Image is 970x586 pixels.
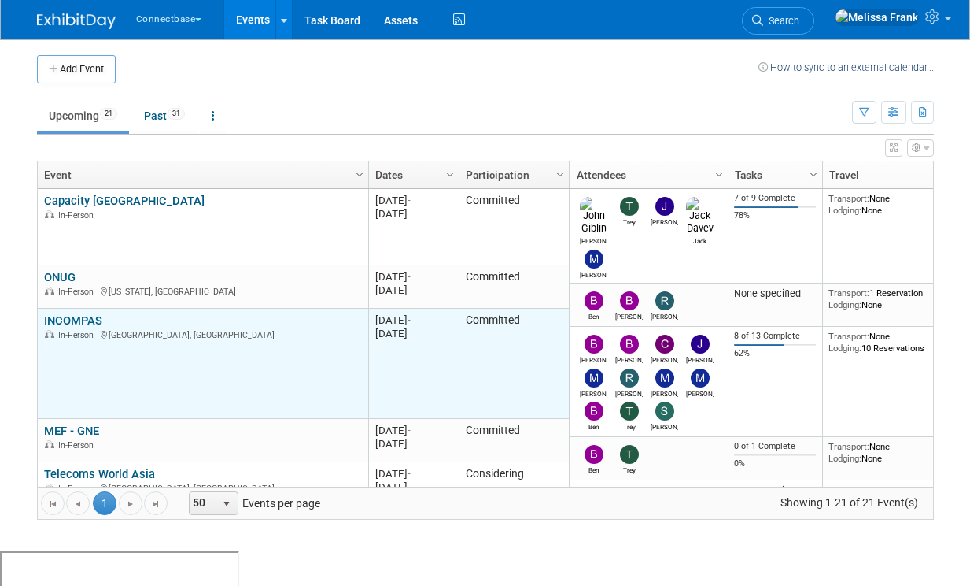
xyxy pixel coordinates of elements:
div: [US_STATE], [GEOGRAPHIC_DATA] [44,284,361,298]
a: Go to the first page [41,491,65,515]
div: None specified [734,484,816,497]
div: [DATE] [375,424,452,437]
span: Go to the first page [46,498,59,510]
a: Column Settings [441,161,459,185]
a: Column Settings [710,161,728,185]
div: [DATE] [375,284,452,297]
span: Lodging: [828,453,861,464]
span: - [408,271,411,283]
span: select [220,498,233,510]
div: 8 of 13 Complete [734,331,816,342]
img: Shivani York [655,402,674,421]
span: Transport: [828,287,869,299]
a: Dates [375,161,448,188]
img: Mary Ann Rose [585,250,603,269]
div: Maria Sterck [686,388,714,398]
a: Go to the next page [119,491,142,515]
a: Participation [466,161,559,188]
a: ONUG [44,270,76,284]
a: Go to the previous page [66,491,90,515]
td: Committed [459,309,569,419]
img: Maria Sterck [691,369,710,388]
a: Attendees [577,161,717,188]
span: - [408,195,411,206]
span: - [408,468,411,480]
div: [DATE] [375,207,452,221]
span: Transport: [828,193,869,204]
td: Considering [459,462,569,501]
span: Transport: [828,331,869,342]
div: 62% [734,348,816,359]
div: None 10 Reservations [828,331,942,354]
div: [DATE] [375,327,452,340]
span: Transport: [828,441,869,452]
img: Jack Davey [686,197,714,235]
a: Travel [829,161,938,188]
div: Trey Willis [615,464,643,474]
span: Events per page [168,491,336,515]
img: Brian Maggiacomo [585,335,603,354]
a: Telecoms World Asia [44,467,155,481]
div: John Giblin [580,235,607,245]
img: In-Person Event [45,287,54,295]
span: 50 [190,492,216,514]
span: Go to the previous page [72,498,84,510]
a: Search [742,7,814,35]
span: Lodging: [828,205,861,216]
div: [GEOGRAPHIC_DATA], [GEOGRAPHIC_DATA] [44,481,361,495]
div: Ben Edmond [580,464,607,474]
a: Upcoming21 [37,101,129,131]
div: Jack Davey [686,235,714,245]
span: In-Person [58,210,98,221]
div: James Grant [651,216,678,226]
span: Go to the last page [149,498,162,510]
a: Column Settings [351,161,368,185]
span: In-Person [58,440,98,451]
span: Column Settings [353,169,366,181]
div: None None [828,484,942,507]
div: [GEOGRAPHIC_DATA], [GEOGRAPHIC_DATA] [44,328,361,341]
div: John Reumann [686,354,714,364]
div: [DATE] [375,437,452,451]
td: Committed [459,189,569,265]
span: Column Settings [713,169,725,181]
span: 21 [100,108,117,120]
a: How to sync to an external calendar... [758,61,934,73]
div: None specified [734,287,816,300]
img: Brian Duffner [620,335,639,354]
img: James Grant [655,197,674,216]
div: 1 Reservation None [828,287,942,310]
div: 0 of 1 Complete [734,441,816,452]
span: Showing 1-21 of 21 Event(s) [765,491,932,514]
span: Lodging: [828,343,861,354]
img: John Reumann [691,335,710,354]
span: Search [763,15,799,27]
img: Ben Edmond [585,445,603,464]
a: Column Settings [551,161,569,185]
a: Capacity [GEOGRAPHIC_DATA] [44,194,205,208]
div: [DATE] [375,194,452,207]
div: Mary Ann Rose [580,388,607,398]
img: Trey Willis [620,197,639,216]
div: Ben Edmond [580,310,607,321]
div: Brian Duffner [615,310,643,321]
div: Brian Duffner [615,354,643,364]
a: INCOMPAS [44,313,102,328]
span: 1 [93,491,116,515]
span: 31 [168,108,185,120]
div: [DATE] [375,467,452,480]
td: Committed [459,265,569,309]
div: Colleen Gallagher [651,354,678,364]
div: [DATE] [375,313,452,327]
a: Column Settings [805,161,822,185]
a: Column Settings [931,161,948,185]
div: RICHARD LEVINE [651,310,678,321]
span: Transport: [828,484,869,495]
div: Trey Willis [615,216,643,226]
a: MEF - GNE [44,424,99,438]
button: Add Event [37,55,116,83]
img: RICHARD LEVINE [655,291,674,310]
img: ExhibitDay [37,13,116,29]
div: Trey Willis [615,421,643,431]
span: In-Person [58,330,98,340]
